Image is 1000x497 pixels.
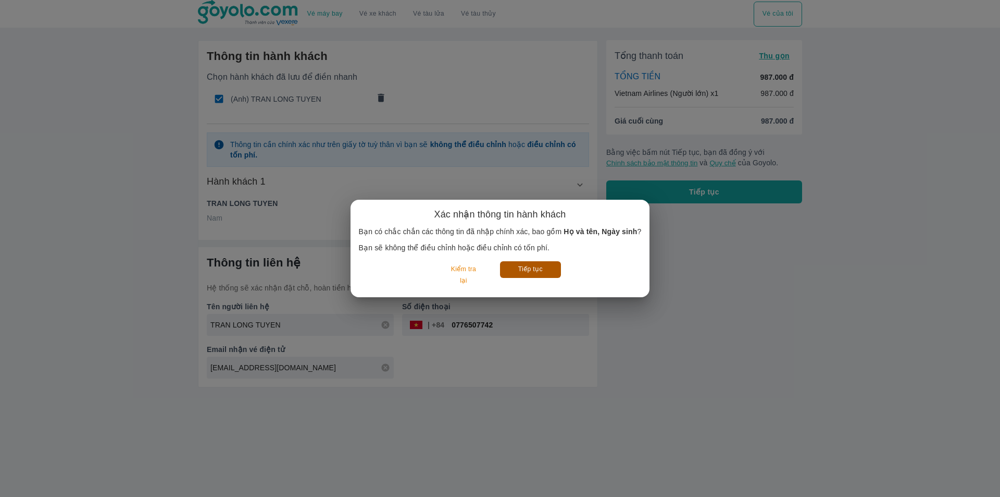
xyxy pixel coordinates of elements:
[564,227,637,236] b: Họ và tên, Ngày sinh
[359,243,642,253] p: Bạn sẽ không thể điều chỉnh hoặc điều chỉnh có tốn phí.
[359,226,642,237] p: Bạn có chắc chắn các thông tin đã nhập chính xác, bao gồm ?
[500,261,561,277] button: Tiếp tục
[434,208,566,221] h6: Xác nhận thông tin hành khách
[439,261,488,289] button: Kiểm tra lại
